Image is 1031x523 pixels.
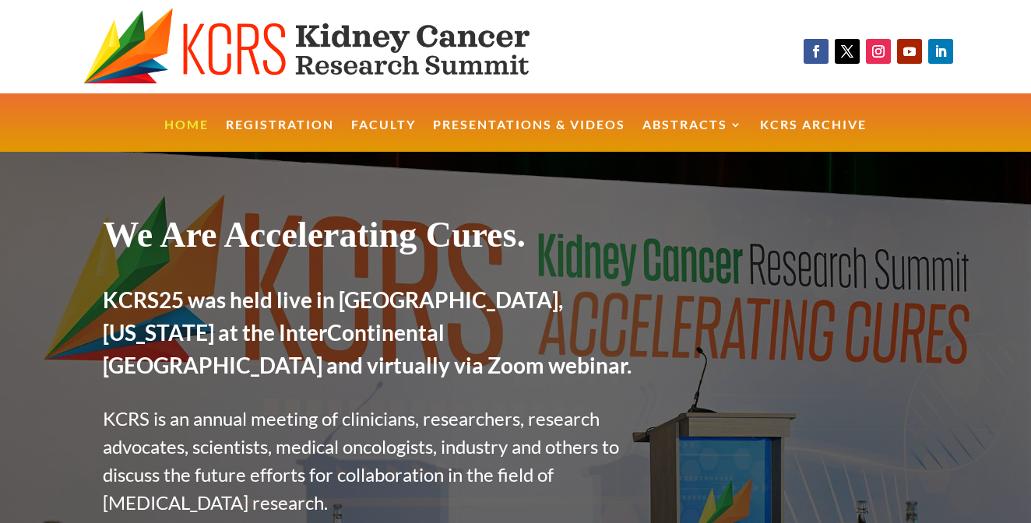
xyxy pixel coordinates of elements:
[83,8,585,86] img: KCRS generic logo wide
[103,283,638,389] h2: KCRS25 was held live in [GEOGRAPHIC_DATA], [US_STATE] at the InterContinental [GEOGRAPHIC_DATA] a...
[928,39,953,64] a: Follow on LinkedIn
[835,39,860,64] a: Follow on X
[226,119,334,153] a: Registration
[103,405,638,517] p: KCRS is an annual meeting of clinicians, researchers, research advocates, scientists, medical onc...
[804,39,829,64] a: Follow on Facebook
[642,119,743,153] a: Abstracts
[103,213,638,264] h1: We Are Accelerating Cures.
[351,119,416,153] a: Faculty
[433,119,625,153] a: Presentations & Videos
[897,39,922,64] a: Follow on Youtube
[760,119,867,153] a: KCRS Archive
[164,119,209,153] a: Home
[866,39,891,64] a: Follow on Instagram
